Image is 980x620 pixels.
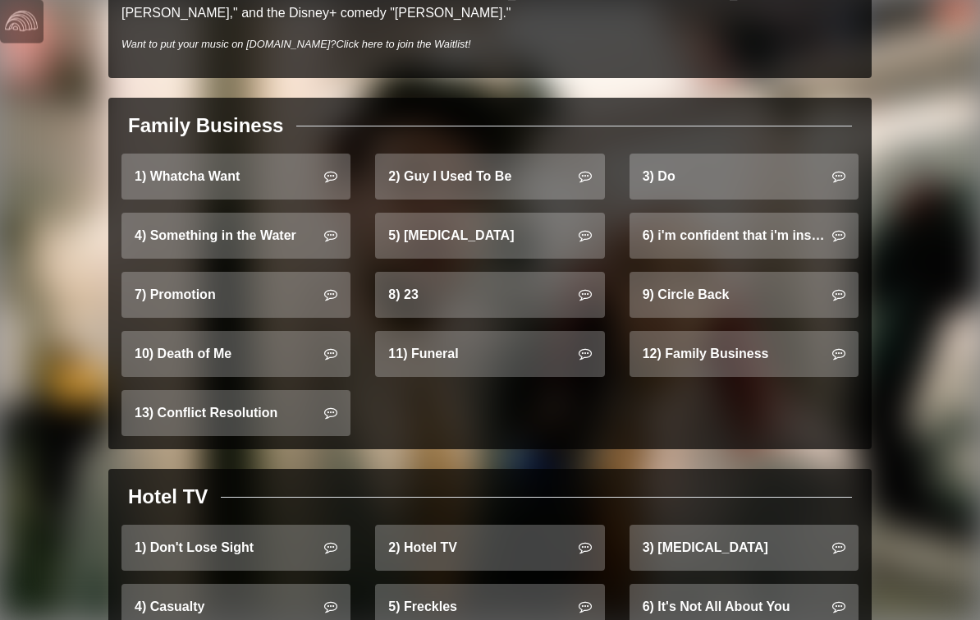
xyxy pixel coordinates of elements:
[630,214,859,259] a: 6) i'm confident that i'm insecure
[121,526,350,572] a: 1) Don't Lose Sight
[630,273,859,319] a: 9) Circle Back
[121,154,350,200] a: 1) Whatcha Want
[375,214,604,259] a: 5) [MEDICAL_DATA]
[630,332,859,378] a: 12) Family Business
[128,483,208,512] div: Hotel TV
[5,5,38,38] img: logo-white-4c48a5e4bebecaebe01ca5a9d34031cfd3d4ef9ae749242e8c4bf12ef99f53e8.png
[375,526,604,572] a: 2) Hotel TV
[375,154,604,200] a: 2) Guy I Used To Be
[121,273,350,319] a: 7) Promotion
[128,112,283,141] div: Family Business
[121,214,350,259] a: 4) Something in the Water
[630,154,859,200] a: 3) Do
[121,332,350,378] a: 10) Death of Me
[630,526,859,572] a: 3) [MEDICAL_DATA]
[121,391,350,437] a: 13) Conflict Resolution
[375,273,604,319] a: 8) 23
[375,332,604,378] a: 11) Funeral
[121,39,471,51] i: Want to put your music on [DOMAIN_NAME]?
[336,39,470,51] a: Click here to join the Waitlist!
